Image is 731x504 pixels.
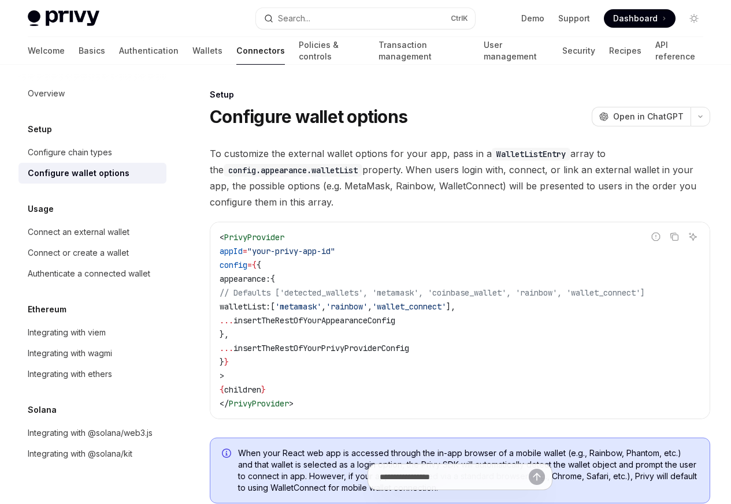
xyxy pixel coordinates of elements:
span: < [220,232,224,242]
a: Security [562,37,595,65]
span: 'rainbow' [326,301,368,312]
a: Welcome [28,37,65,65]
div: Setup [210,89,710,100]
h1: Configure wallet options [210,106,407,127]
h5: Ethereum [28,303,66,316]
span: Ctrl K [451,14,468,23]
span: PrivyProvider [224,232,284,242]
span: children [224,384,261,395]
span: { [252,260,257,270]
span: When your React web app is accessed through the in-app browser of a mobile wallet (e.g., Rainbow,... [238,447,698,494]
a: Configure wallet options [18,163,166,184]
span: 'wallet_connect' [372,301,446,312]
h5: Usage [28,202,54,216]
a: Configure chain types [18,142,166,163]
span: insertTheRestOfYourPrivyProviderConfig [233,343,409,353]
a: Transaction management [379,37,470,65]
span: "your-privy-app-id" [247,246,335,256]
a: Support [558,13,590,24]
button: Open in ChatGPT [592,107,691,126]
code: WalletListEntry [492,148,570,160]
span: ], [446,301,455,312]
span: = [247,260,252,270]
span: [ [270,301,275,312]
a: Connect an external wallet [18,222,166,242]
div: Configure wallet options [28,166,129,180]
span: 'metamask' [275,301,321,312]
div: Connect an external wallet [28,225,129,239]
span: { [257,260,261,270]
div: Integrating with @solana/kit [28,447,132,461]
a: Integrating with wagmi [18,343,166,364]
span: config [220,260,247,270]
span: appId [220,246,243,256]
a: Integrating with @solana/web3.js [18,423,166,443]
span: walletList: [220,301,270,312]
img: light logo [28,10,99,27]
button: Report incorrect code [648,229,663,244]
a: User management [484,37,548,65]
span: = [243,246,247,256]
span: ... [220,315,233,326]
a: Authenticate a connected wallet [18,263,166,284]
span: PrivyProvider [229,398,289,409]
span: insertTheRestOfYourAppearanceConfig [233,315,395,326]
span: Dashboard [613,13,658,24]
div: Authenticate a connected wallet [28,267,150,281]
span: { [220,384,224,395]
div: Integrating with wagmi [28,346,112,360]
span: Open in ChatGPT [613,111,684,122]
input: Ask a question... [380,464,529,490]
a: Dashboard [604,9,676,28]
a: Basics [79,37,105,65]
div: Integrating with @solana/web3.js [28,426,153,440]
h5: Solana [28,403,57,417]
span: > [220,371,224,381]
button: Copy the contents from the code block [667,229,682,244]
button: Open search [256,8,475,29]
span: { [270,274,275,284]
span: , [321,301,326,312]
span: > [289,398,294,409]
span: }, [220,329,229,339]
span: } [261,384,266,395]
span: </ [220,398,229,409]
svg: Info [222,449,233,460]
div: Connect or create a wallet [28,246,129,260]
span: ... [220,343,233,353]
span: To customize the external wallet options for your app, pass in a array to the property. When user... [210,145,710,210]
a: Integrating with @solana/kit [18,443,166,464]
span: appearance: [220,274,270,284]
span: } [220,357,224,367]
span: } [224,357,229,367]
a: Wallets [192,37,222,65]
div: Overview [28,87,65,100]
div: Integrating with ethers [28,367,112,381]
span: , [368,301,372,312]
a: Overview [18,83,166,104]
span: // Defaults ['detected_wallets', 'metamask', 'coinbase_wallet', 'rainbow', 'wallet_connect'] [220,288,645,298]
button: Ask AI [685,229,700,244]
a: Integrating with viem [18,322,166,343]
button: Toggle dark mode [685,9,703,28]
div: Integrating with viem [28,326,106,339]
a: API reference [655,37,703,65]
a: Policies & controls [299,37,365,65]
a: Authentication [119,37,179,65]
div: Configure chain types [28,145,112,159]
code: config.appearance.walletList [224,164,362,177]
a: Integrating with ethers [18,364,166,384]
a: Connectors [236,37,285,65]
a: Demo [521,13,544,24]
a: Connect or create a wallet [18,242,166,263]
a: Recipes [609,37,641,65]
h5: Setup [28,122,52,136]
div: Search... [278,12,310,25]
button: Send message [529,469,545,485]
